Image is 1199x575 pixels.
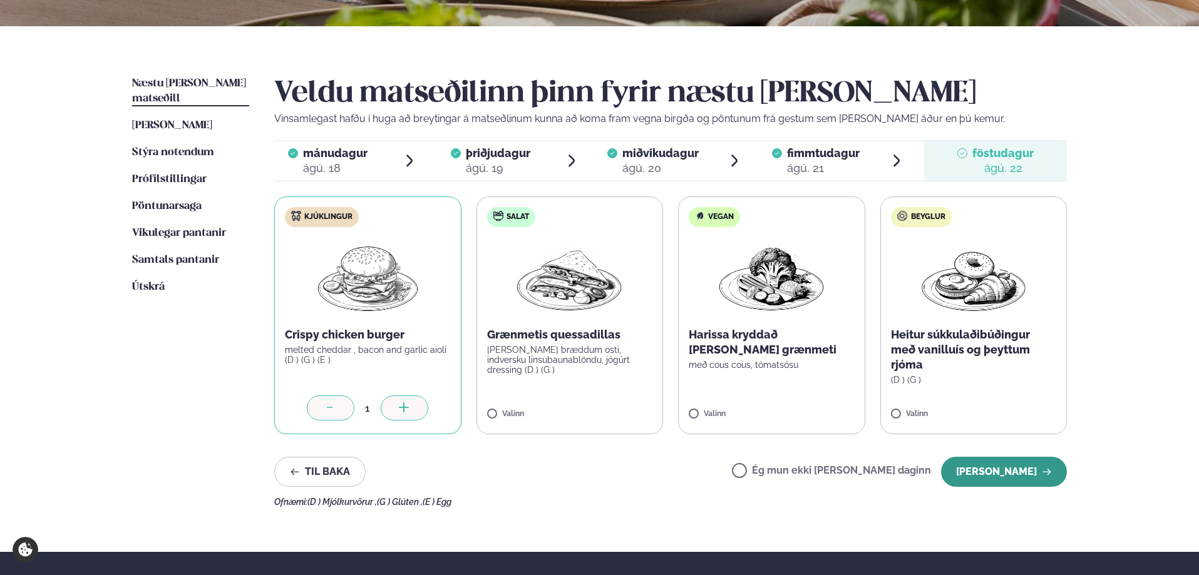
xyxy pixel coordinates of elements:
[132,280,165,295] a: Útskrá
[291,211,301,221] img: chicken.svg
[911,212,945,222] span: Beyglur
[622,161,699,176] div: ágú. 20
[689,360,855,370] p: með cous cous, tómatsósu
[132,78,246,104] span: Næstu [PERSON_NAME] matseðill
[689,327,855,357] p: Harissa kryddað [PERSON_NAME] grænmeti
[466,146,530,160] span: þriðjudagur
[132,253,219,268] a: Samtals pantanir
[303,161,368,176] div: ágú. 18
[132,172,207,187] a: Prófílstillingar
[487,327,653,342] p: Grænmetis quessadillas
[132,174,207,185] span: Prófílstillingar
[787,161,860,176] div: ágú. 21
[132,147,214,158] span: Stýra notendum
[354,401,381,415] div: 1
[132,76,249,106] a: Næstu [PERSON_NAME] matseðill
[716,237,826,317] img: Vegan.png
[303,146,368,160] span: mánudagur
[972,146,1034,160] span: föstudagur
[132,145,214,160] a: Stýra notendum
[274,111,1067,126] p: Vinsamlegast hafðu í huga að breytingar á matseðlinum kunna að koma fram vegna birgða og pöntunum...
[304,212,352,222] span: Kjúklingur
[941,457,1067,487] button: [PERSON_NAME]
[132,199,202,214] a: Pöntunarsaga
[132,226,226,241] a: Vikulegar pantanir
[423,497,451,507] span: (E ) Egg
[274,457,366,487] button: Til baka
[622,146,699,160] span: miðvikudagur
[515,237,625,317] img: Quesadilla.png
[285,327,451,342] p: Crispy chicken burger
[307,497,377,507] span: (D ) Mjólkurvörur ,
[487,345,653,375] p: [PERSON_NAME] bræddum osti, indversku linsubaunablöndu, jógúrt dressing (D ) (G )
[13,537,38,562] a: Cookie settings
[377,497,423,507] span: (G ) Glúten ,
[891,327,1057,372] p: Heitur súkkulaðibúðingur með vanilluís og þeyttum rjóma
[972,161,1034,176] div: ágú. 22
[695,211,705,221] img: Vegan.svg
[132,282,165,292] span: Útskrá
[132,118,212,133] a: [PERSON_NAME]
[274,76,1067,111] h2: Veldu matseðilinn þinn fyrir næstu [PERSON_NAME]
[285,345,451,365] p: melted cheddar , bacon and garlic aioli (D ) (G ) (E )
[132,120,212,131] span: [PERSON_NAME]
[274,497,1067,507] div: Ofnæmi:
[708,212,734,222] span: Vegan
[919,237,1029,317] img: Croissant.png
[787,146,860,160] span: fimmtudagur
[897,211,908,221] img: bagle-new-16px.svg
[132,255,219,265] span: Samtals pantanir
[507,212,529,222] span: Salat
[312,237,423,317] img: Hamburger.png
[493,211,503,221] img: salad.svg
[132,228,226,238] span: Vikulegar pantanir
[132,201,202,211] span: Pöntunarsaga
[466,161,530,176] div: ágú. 19
[891,375,1057,385] p: (D ) (G )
